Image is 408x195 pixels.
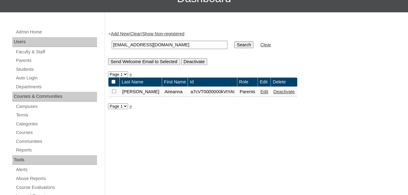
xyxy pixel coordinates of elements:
input: Send Welcome Email to Selected [108,58,180,65]
td: First Name [162,78,188,86]
a: Parents [15,57,97,64]
a: Alerts [15,166,97,174]
a: Admin Home [15,28,97,36]
input: Search [112,41,227,49]
a: Communities [15,138,97,145]
div: Tools [12,155,97,165]
td: Id [188,78,237,86]
a: Departments [15,83,97,91]
a: Terms [15,111,97,119]
td: Delete [271,78,297,86]
a: Course Evaluations [15,184,97,191]
a: Categories [15,120,97,128]
input: Deactivate [181,58,207,65]
a: Abuse Reports [15,175,97,182]
a: Show Non-registered [142,31,185,36]
td: Last Name [120,78,162,86]
a: » [129,72,132,77]
a: Edit [260,89,268,94]
div: Users [12,37,97,47]
a: Auto Login [15,74,97,82]
td: Role [237,78,258,86]
a: Faculty & Staff [15,48,97,56]
td: Edit [258,78,270,86]
a: Clear [130,31,141,36]
a: Add New [111,31,129,36]
div: Courses & Communities [12,92,97,101]
div: + | | [108,31,402,65]
a: Campuses [15,103,97,110]
a: Reports [15,146,97,154]
input: Search [234,41,253,48]
td: Aireanna [162,87,188,97]
a: Courses [15,129,97,136]
a: Clear [260,42,271,47]
a: Deactivate [273,89,294,94]
td: [PERSON_NAME] [120,87,162,97]
td: a7cVT0000000kVtYAI [188,87,237,97]
a: Students [15,66,97,73]
a: » [129,104,132,109]
td: Parents [237,87,258,97]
